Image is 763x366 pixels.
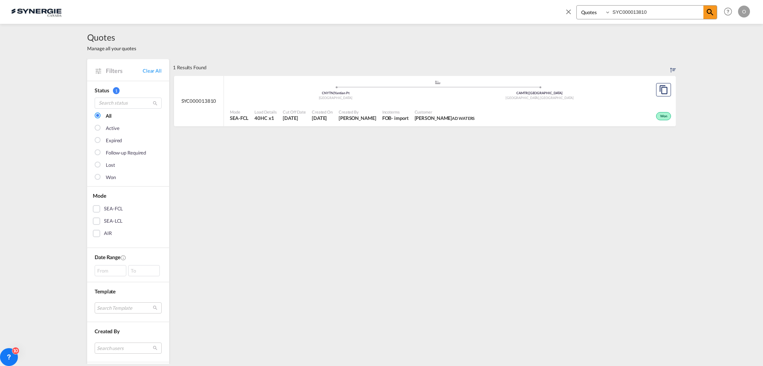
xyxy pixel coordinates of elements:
[564,5,576,23] span: icon-close
[670,59,676,76] div: Sort by: Created On
[95,98,162,109] input: Search status
[564,7,573,16] md-icon: icon-close
[539,96,540,100] span: ,
[93,230,164,237] md-checkbox: AIR
[516,91,563,95] span: CAMTR [GEOGRAPHIC_DATA]
[106,162,115,169] div: Lost
[322,91,349,95] span: CNYTN Yantian Pt
[415,115,475,121] span: Laura Cuciurean AD WATERS
[722,5,734,18] span: Help
[738,6,750,17] div: O
[106,174,116,181] div: Won
[333,91,335,95] span: |
[656,112,671,120] div: Won
[11,3,61,20] img: 1f56c880d42311ef80fc7dca854c8e59.png
[104,217,123,225] div: SEA-LCL
[540,96,573,100] span: [GEOGRAPHIC_DATA]
[95,265,126,276] div: From
[656,83,671,96] button: Copy Quote
[106,67,143,75] span: Filters
[128,265,160,276] div: To
[382,115,392,121] div: FOB
[339,115,376,121] span: Rosa Ho
[143,67,162,74] a: Clear All
[611,6,703,19] input: Enter Quotation Number
[104,230,112,237] div: AIR
[95,254,120,260] span: Date Range
[152,101,158,106] md-icon: icon-magnify
[382,115,409,121] div: FOB import
[174,76,676,127] div: SYC000013810 assets/icons/custom/ship-fill.svgassets/icons/custom/roll-o-plane.svgOriginYantian P...
[722,5,738,19] div: Help
[339,109,376,115] span: Created By
[93,205,164,213] md-checkbox: SEA-FCL
[106,149,146,157] div: Follow-up Required
[660,114,669,119] span: Won
[506,96,540,100] span: [GEOGRAPHIC_DATA]
[283,109,306,115] span: Cut Off Date
[95,87,109,93] span: Status
[312,109,333,115] span: Created On
[391,115,408,121] div: - import
[87,31,136,43] span: Quotes
[230,115,248,121] span: SEA-FCL
[452,116,475,121] span: AD WATERS
[106,137,122,144] div: Expired
[173,59,206,76] div: 1 Results Found
[230,109,248,115] span: Mode
[181,98,216,104] span: SYC000013810
[106,112,111,120] div: All
[104,205,123,213] div: SEA-FCL
[93,217,164,225] md-checkbox: SEA-LCL
[415,109,475,115] span: Customer
[87,45,136,52] span: Manage all your quotes
[528,91,529,95] span: |
[93,192,106,199] span: Mode
[283,115,306,121] span: 5 Aug 2025
[113,87,120,94] span: 1
[659,85,668,94] md-icon: assets/icons/custom/copyQuote.svg
[254,115,277,121] span: 40HC x 1
[703,6,717,19] span: icon-magnify
[382,109,409,115] span: Incoterms
[95,328,120,334] span: Created By
[106,125,119,132] div: Active
[706,8,715,17] md-icon: icon-magnify
[254,109,277,115] span: Load Details
[319,96,352,100] span: [GEOGRAPHIC_DATA]
[95,288,115,295] span: Template
[433,80,442,84] md-icon: assets/icons/custom/ship-fill.svg
[120,255,126,261] md-icon: Created On
[312,115,333,121] span: 5 Aug 2025
[95,87,162,94] div: Status 1
[95,265,162,276] span: From To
